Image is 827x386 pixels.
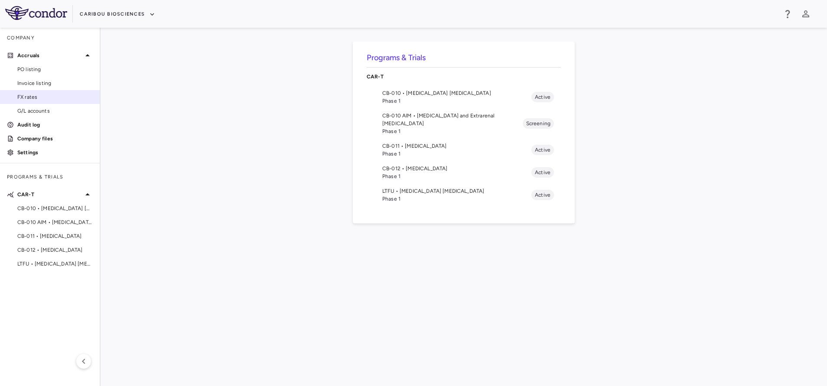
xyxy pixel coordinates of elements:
div: CAR-T [367,68,561,86]
span: Phase 1 [382,97,531,105]
span: Phase 1 [382,172,531,180]
li: CB-011 • [MEDICAL_DATA]Phase 1Active [367,139,561,161]
span: CB-012 • [MEDICAL_DATA] [382,165,531,172]
span: CB-010 • [MEDICAL_DATA] [MEDICAL_DATA] [17,204,93,212]
span: LTFU • [MEDICAL_DATA] [MEDICAL_DATA] [17,260,93,268]
button: Caribou Biosciences [80,7,155,21]
img: logo-full-SnFGN8VE.png [5,6,67,20]
span: Active [531,169,554,176]
span: CB-011 • [MEDICAL_DATA] [382,142,531,150]
p: Company files [17,135,93,143]
span: Active [531,93,554,101]
p: Accruals [17,52,82,59]
span: CB-010 AIM • [MEDICAL_DATA] and Extrarenal [MEDICAL_DATA] [382,112,523,127]
span: CB-011 • [MEDICAL_DATA] [17,232,93,240]
p: Settings [17,149,93,156]
span: CB-010 AIM • [MEDICAL_DATA] and Extrarenal [MEDICAL_DATA] [17,218,93,226]
span: FX rates [17,93,93,101]
span: Active [531,146,554,154]
p: CAR-T [17,191,82,198]
span: PO listing [17,65,93,73]
span: Active [531,191,554,199]
span: Phase 1 [382,150,531,158]
span: Phase 1 [382,195,531,203]
span: Invoice listing [17,79,93,87]
li: CB-012 • [MEDICAL_DATA]Phase 1Active [367,161,561,184]
span: CB-012 • [MEDICAL_DATA] [17,246,93,254]
li: LTFU • [MEDICAL_DATA] [MEDICAL_DATA]Phase 1Active [367,184,561,206]
li: CB-010 • [MEDICAL_DATA] [MEDICAL_DATA]Phase 1Active [367,86,561,108]
span: Phase 1 [382,127,523,135]
h6: Programs & Trials [367,52,561,64]
span: CB-010 • [MEDICAL_DATA] [MEDICAL_DATA] [382,89,531,97]
li: CB-010 AIM • [MEDICAL_DATA] and Extrarenal [MEDICAL_DATA]Phase 1Screening [367,108,561,139]
p: Audit log [17,121,93,129]
p: CAR-T [367,73,561,81]
span: Screening [523,120,554,127]
span: G/L accounts [17,107,93,115]
span: LTFU • [MEDICAL_DATA] [MEDICAL_DATA] [382,187,531,195]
